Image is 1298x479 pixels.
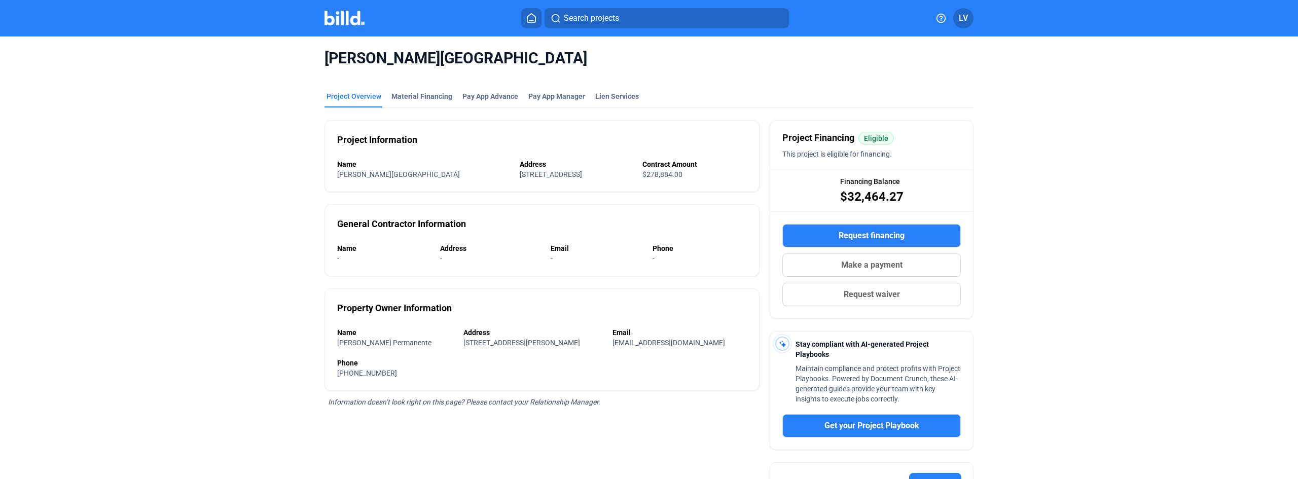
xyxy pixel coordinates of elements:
span: Search projects [564,12,619,24]
span: Request waiver [844,288,900,301]
button: Request financing [782,224,961,247]
div: Name [337,159,510,169]
span: $278,884.00 [642,170,682,178]
div: Phone [337,358,747,368]
div: Address [463,327,602,338]
div: Name [337,327,453,338]
button: Search projects [545,8,789,28]
span: [PERSON_NAME][GEOGRAPHIC_DATA] [324,49,974,68]
div: Project Overview [327,91,381,101]
div: Email [551,243,642,253]
div: Lien Services [595,91,639,101]
div: Address [440,243,540,253]
span: Get your Project Playbook [824,420,919,432]
span: [STREET_ADDRESS][PERSON_NAME] [463,339,580,347]
div: Contract Amount [642,159,747,169]
span: $32,464.27 [840,189,904,205]
span: LV [959,12,968,24]
span: Request financing [839,230,905,242]
div: Phone [653,243,747,253]
span: - [653,254,655,263]
span: Project Financing [782,131,854,145]
img: Billd Company Logo [324,11,365,25]
span: - [337,254,339,263]
span: Maintain compliance and protect profits with Project Playbooks. Powered by Document Crunch, these... [796,364,960,403]
mat-chip: Eligible [858,132,894,144]
button: LV [953,8,974,28]
span: - [551,254,553,263]
div: General Contractor Information [337,217,466,231]
button: Get your Project Playbook [782,414,961,437]
span: [PERSON_NAME] Permanente [337,339,431,347]
div: Pay App Advance [462,91,518,101]
button: Request waiver [782,283,961,306]
div: Address [520,159,632,169]
div: Property Owner Information [337,301,452,315]
div: Email [612,327,747,338]
span: Information doesn’t look right on this page? Please contact your Relationship Manager. [328,398,600,406]
span: This project is eligible for financing. [782,150,892,158]
div: Name [337,243,430,253]
span: [PHONE_NUMBER] [337,369,397,377]
div: Material Financing [391,91,452,101]
span: - [440,254,442,263]
span: [EMAIL_ADDRESS][DOMAIN_NAME] [612,339,725,347]
span: Stay compliant with AI-generated Project Playbooks [796,340,929,358]
span: Pay App Manager [528,91,585,101]
span: [STREET_ADDRESS] [520,170,582,178]
span: Financing Balance [840,176,900,187]
span: Make a payment [841,259,903,271]
div: Project Information [337,133,417,147]
span: [PERSON_NAME][GEOGRAPHIC_DATA] [337,170,460,178]
button: Make a payment [782,253,961,277]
